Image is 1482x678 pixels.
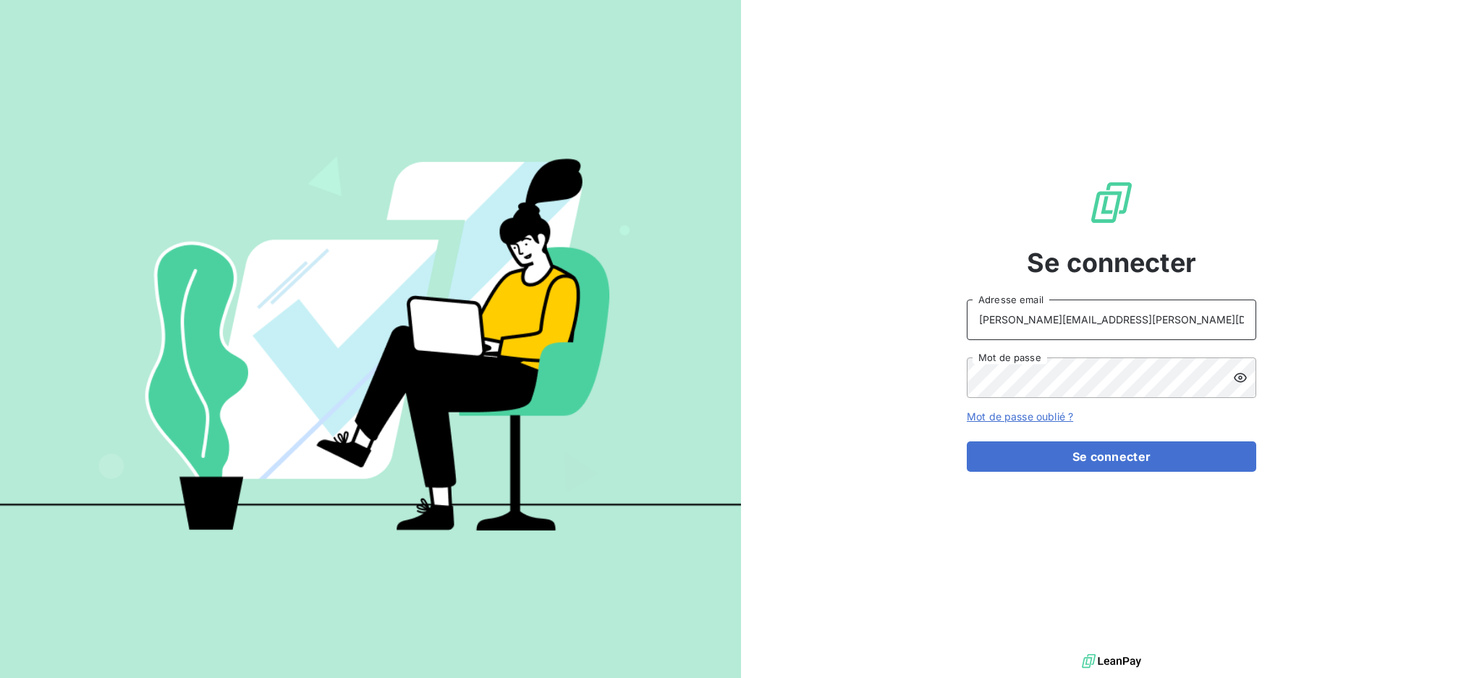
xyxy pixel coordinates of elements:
input: placeholder [967,300,1256,340]
img: Logo LeanPay [1088,179,1135,226]
button: Se connecter [967,441,1256,472]
img: logo [1082,651,1141,672]
span: Se connecter [1027,243,1196,282]
a: Mot de passe oublié ? [967,410,1073,423]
